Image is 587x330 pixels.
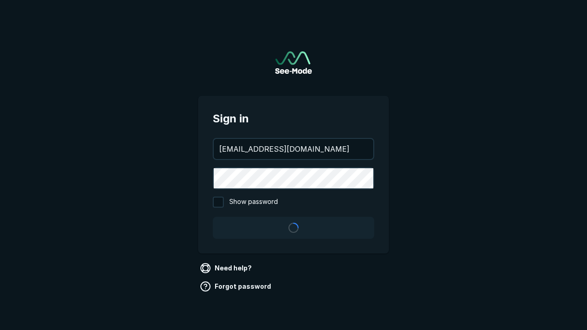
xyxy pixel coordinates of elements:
a: Go to sign in [275,51,312,74]
a: Need help? [198,261,255,275]
img: See-Mode Logo [275,51,312,74]
span: Sign in [213,110,374,127]
span: Show password [229,197,278,208]
input: your@email.com [214,139,373,159]
a: Forgot password [198,279,275,294]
